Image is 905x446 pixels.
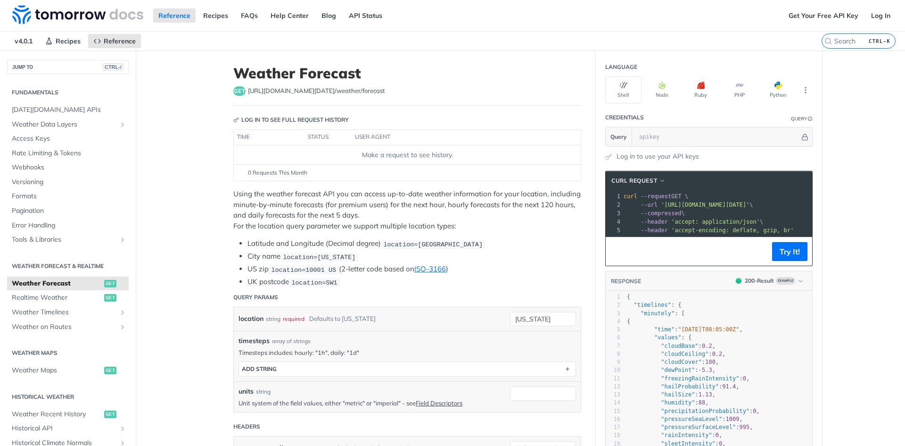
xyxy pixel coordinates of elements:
span: 200 [736,278,741,284]
span: CTRL-/ [103,63,123,71]
span: "cloudCeiling" [661,351,708,357]
span: Weather Maps [12,366,102,375]
span: [DATE][DOMAIN_NAME] APIs [12,105,126,115]
li: US zip (2-letter code based on ) [247,264,581,275]
span: : , [627,359,719,365]
div: 13 [606,391,620,399]
span: Reference [104,37,136,45]
button: More Languages [798,83,813,97]
a: Recipes [198,8,233,23]
div: 3 [606,209,622,218]
div: Query Params [233,293,278,302]
div: 16 [606,415,620,423]
span: Weather Data Layers [12,120,116,129]
span: 995 [739,424,749,430]
span: 1.13 [699,391,712,398]
p: Timesteps includes: hourly: "1h", daily: "1d" [239,348,576,357]
span: --request [641,193,671,200]
a: Webhooks [7,160,129,175]
span: "hailProbability" [661,383,719,390]
div: 12 [606,383,620,391]
span: : { [627,334,691,341]
svg: More ellipsis [801,86,810,94]
th: user agent [352,130,562,145]
div: 14 [606,399,620,407]
a: Get Your Free API Key [783,8,864,23]
span: "values" [654,334,682,341]
span: 0 [743,375,746,382]
span: Webhooks [12,163,126,172]
span: \ [624,202,753,208]
button: Hide [800,132,810,142]
button: Copy to clipboard [610,244,624,259]
span: : , [627,367,716,373]
img: Tomorrow.io Weather API Docs [12,5,143,24]
span: : , [627,432,722,438]
span: "freezingRainIntensity" [661,375,739,382]
th: time [234,130,304,145]
li: City name [247,251,581,262]
span: get [104,294,116,302]
div: 1 [606,192,622,201]
button: Show subpages for Weather Timelines [119,309,126,316]
span: "rainIntensity" [661,432,712,438]
a: Historical APIShow subpages for Historical API [7,421,129,436]
h2: Weather Forecast & realtime [7,262,129,270]
a: Log in to use your API keys [617,151,699,161]
span: Query [610,133,627,141]
span: Weather Timelines [12,308,116,317]
span: : { [627,302,682,308]
button: Show subpages for Historical API [119,425,126,432]
i: Information [808,117,813,121]
span: location=SW1 [291,279,337,286]
span: : , [627,326,743,333]
span: "cloudBase" [661,343,698,349]
span: --url [641,202,658,208]
span: Weather Forecast [12,279,102,288]
span: : , [627,424,753,430]
h2: Fundamentals [7,88,129,97]
div: array of strings [272,337,311,345]
div: 4 [606,218,622,226]
a: Weather Data LayersShow subpages for Weather Data Layers [7,118,129,132]
span: "[DATE]T08:05:00Z" [678,326,739,333]
div: 4 [606,318,620,326]
div: 11 [606,375,620,383]
div: 200 - Result [745,277,774,285]
button: RESPONSE [610,277,642,286]
div: string [256,387,271,396]
div: Query [791,115,807,122]
span: 88 [699,399,705,406]
h1: Weather Forecast [233,65,581,82]
button: PHP [721,76,757,103]
div: required [283,312,304,326]
div: 17 [606,423,620,431]
span: Pagination [12,206,126,216]
a: Reference [153,8,196,23]
span: "precipitationProbability" [661,408,749,414]
button: ADD string [239,362,576,376]
button: Try It! [772,242,807,261]
span: 0 [716,432,719,438]
span: 'accept-encoding: deflate, gzip, br' [671,227,794,234]
div: 5 [606,226,622,235]
div: 1 [606,293,620,301]
a: Weather Forecastget [7,277,129,291]
button: Python [760,76,796,103]
span: Error Handling [12,221,126,230]
span: 'accept: application/json' [671,219,760,225]
a: Pagination [7,204,129,218]
span: Realtime Weather [12,293,102,303]
span: location=[US_STATE] [283,253,355,261]
span: Tools & Libraries [12,235,116,244]
svg: Key [233,117,239,123]
span: cURL Request [611,177,657,185]
div: Language [605,63,637,71]
kbd: CTRL-K [866,36,893,46]
span: - [699,367,702,373]
span: Weather on Routes [12,322,116,332]
span: get [233,86,246,96]
span: "pressureSeaLevel" [661,416,722,422]
span: "cloudCover" [661,359,702,365]
a: Reference [88,34,141,48]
